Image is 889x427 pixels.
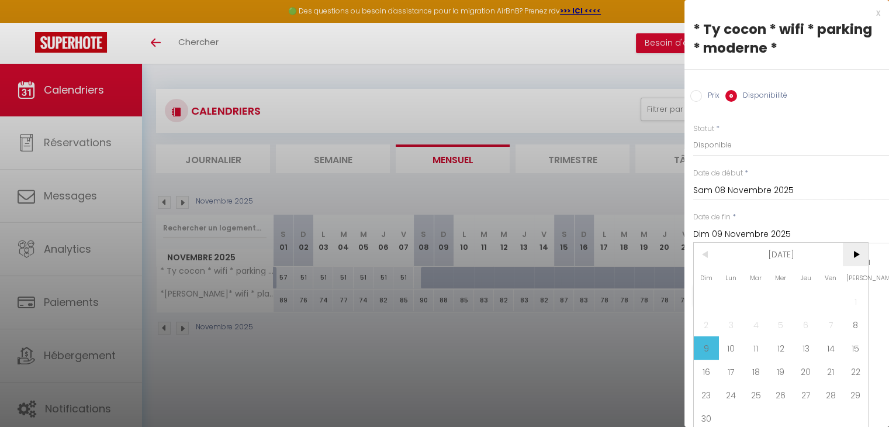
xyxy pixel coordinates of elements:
span: 20 [793,360,818,383]
span: 3 [719,313,744,336]
span: 21 [818,360,843,383]
label: Date de début [693,168,743,179]
span: 22 [843,360,868,383]
span: 1 [843,290,868,313]
span: 13 [793,336,818,360]
span: [PERSON_NAME] [843,266,868,290]
span: 10 [719,336,744,360]
label: Statut [693,123,714,135]
span: Mar [743,266,769,290]
span: 23 [694,383,719,407]
span: 7 [818,313,843,336]
span: 11 [743,336,769,360]
span: 15 [843,336,868,360]
span: Jeu [793,266,818,290]
span: 2 [694,313,719,336]
div: x [684,6,880,20]
span: Dim [694,266,719,290]
span: Ven [818,266,843,290]
span: 14 [818,336,843,360]
label: Date de fin [693,212,731,223]
label: Prix [702,90,719,103]
span: < [694,243,719,266]
span: 16 [694,360,719,383]
span: 17 [719,360,744,383]
span: > [843,243,868,266]
span: 24 [719,383,744,407]
span: 9 [694,336,719,360]
span: 18 [743,360,769,383]
label: Disponibilité [737,90,787,103]
span: Lun [719,266,744,290]
span: 5 [769,313,794,336]
span: 12 [769,336,794,360]
span: 25 [743,383,769,407]
span: 26 [769,383,794,407]
span: 28 [818,383,843,407]
span: 6 [793,313,818,336]
span: 29 [843,383,868,407]
span: 27 [793,383,818,407]
span: [DATE] [719,243,843,266]
span: Mer [769,266,794,290]
div: * Ty cocon * wifi * parking * moderne * [693,20,880,57]
span: 4 [743,313,769,336]
span: 19 [769,360,794,383]
span: 8 [843,313,868,336]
